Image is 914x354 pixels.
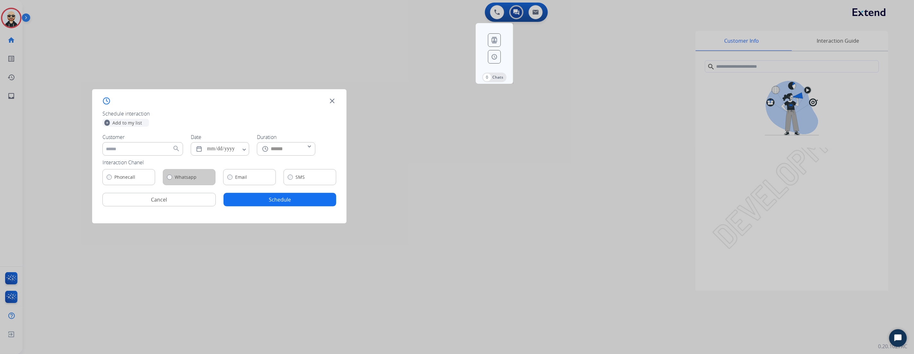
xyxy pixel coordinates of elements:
button: Whatsapp [163,169,215,185]
p: Whatsapp [175,174,197,180]
mat-icon: search [172,145,180,152]
p: SMS [295,174,305,180]
p: Add to my list [112,119,142,126]
svg: Open Chat [894,334,903,343]
img: watch [488,50,501,64]
button: +Add to my list [102,119,149,127]
p: Phonecall [114,174,135,180]
label: Duration [257,133,315,141]
button: 0Chats [482,73,507,82]
img: clock [102,97,110,105]
span: + [104,120,110,126]
img: contacts [488,33,501,47]
button: SMS [284,169,336,185]
button: Cancel [102,193,216,206]
label: Date [191,133,249,141]
p: 0 [483,73,491,81]
p: Email [235,174,247,180]
label: Customer [102,133,183,141]
p: Schedule interaction [102,110,336,117]
button: Phonecall [102,169,155,185]
button: Email [223,169,276,185]
p: Chats [493,74,504,80]
button: Schedule [224,193,336,206]
img: close [328,97,336,105]
button: Start Chat [889,329,907,347]
p: Interaction Chanel [102,159,336,166]
p: 0.20.1027RC [878,342,908,350]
